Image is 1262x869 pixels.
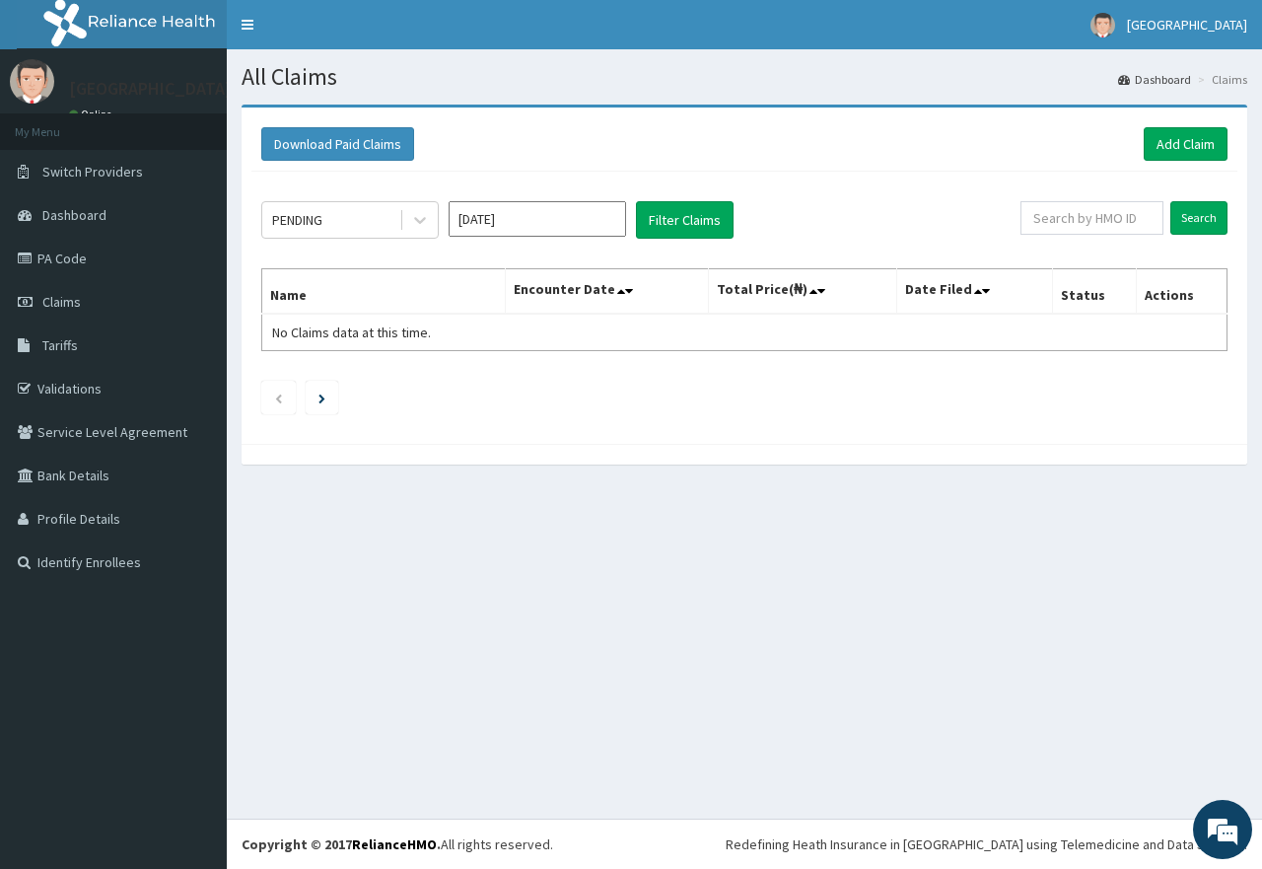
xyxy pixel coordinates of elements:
th: Actions [1136,269,1227,315]
span: No Claims data at this time. [272,324,431,341]
div: PENDING [272,210,322,230]
h1: All Claims [242,64,1247,90]
a: Add Claim [1144,127,1227,161]
li: Claims [1193,71,1247,88]
footer: All rights reserved. [227,819,1262,869]
th: Date Filed [896,269,1052,315]
img: User Image [10,59,54,104]
a: Online [69,108,116,121]
span: Switch Providers [42,163,143,181]
th: Encounter Date [505,269,708,315]
a: Dashboard [1118,71,1191,88]
span: Tariffs [42,336,78,354]
input: Search by HMO ID [1020,201,1163,235]
button: Download Paid Claims [261,127,414,161]
span: Claims [42,293,81,311]
a: Previous page [274,389,283,406]
strong: Copyright © 2017 . [242,835,441,853]
input: Search [1170,201,1227,235]
button: Filter Claims [636,201,734,239]
span: [GEOGRAPHIC_DATA] [1127,16,1247,34]
div: Redefining Heath Insurance in [GEOGRAPHIC_DATA] using Telemedicine and Data Science! [726,834,1247,854]
img: User Image [1090,13,1115,37]
a: Next page [318,389,325,406]
th: Total Price(₦) [708,269,896,315]
span: Dashboard [42,206,106,224]
th: Status [1052,269,1136,315]
input: Select Month and Year [449,201,626,237]
p: [GEOGRAPHIC_DATA] [69,80,232,98]
th: Name [262,269,506,315]
a: RelianceHMO [352,835,437,853]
